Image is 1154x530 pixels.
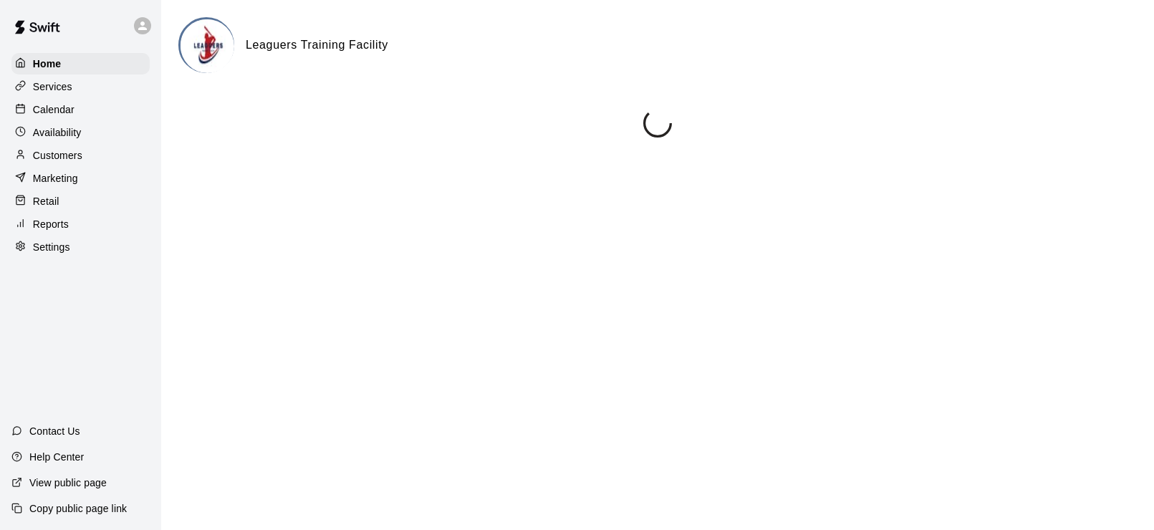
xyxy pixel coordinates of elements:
[33,171,78,185] p: Marketing
[33,194,59,208] p: Retail
[11,53,150,74] a: Home
[181,19,234,73] img: Leaguers Training Facility logo
[11,168,150,189] a: Marketing
[11,122,150,143] a: Availability
[33,79,72,94] p: Services
[29,501,127,516] p: Copy public page link
[33,240,70,254] p: Settings
[11,191,150,212] a: Retail
[29,476,107,490] p: View public page
[33,125,82,140] p: Availability
[11,99,150,120] a: Calendar
[11,236,150,258] a: Settings
[33,148,82,163] p: Customers
[11,145,150,166] a: Customers
[11,213,150,235] a: Reports
[11,76,150,97] a: Services
[29,424,80,438] p: Contact Us
[33,102,74,117] p: Calendar
[33,217,69,231] p: Reports
[29,450,84,464] p: Help Center
[246,36,388,54] h6: Leaguers Training Facility
[33,57,62,71] p: Home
